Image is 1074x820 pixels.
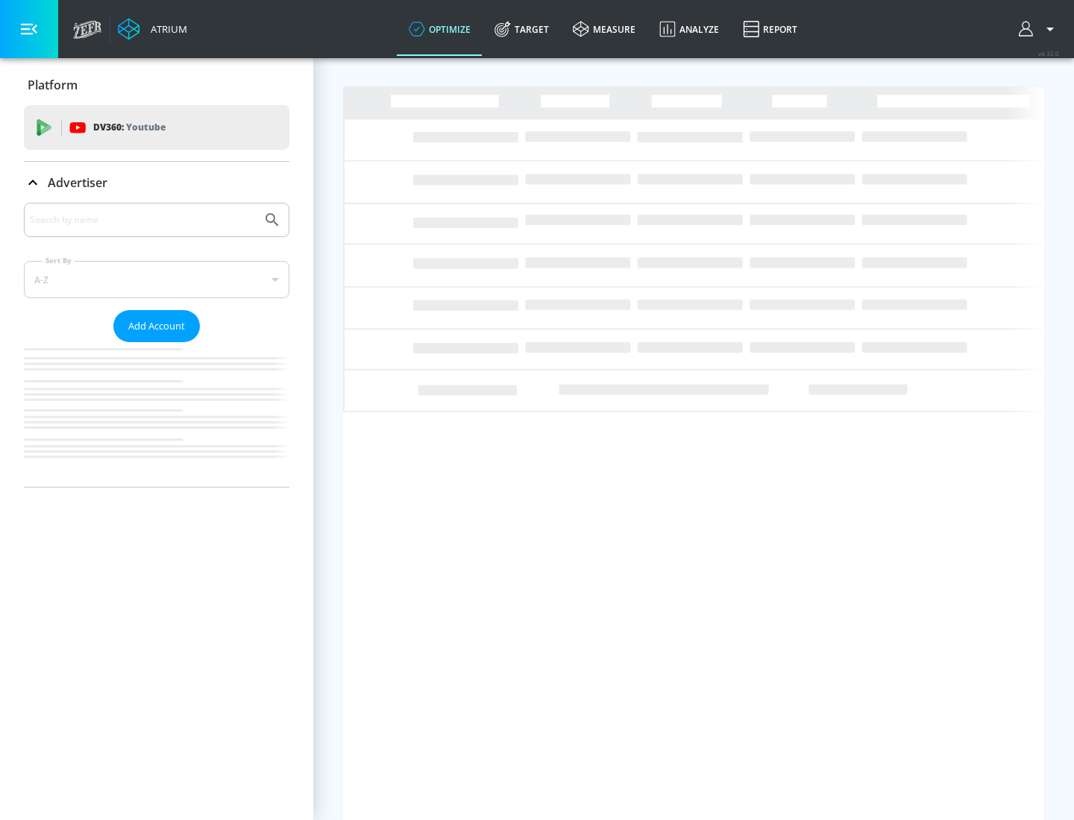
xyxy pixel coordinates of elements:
[1038,49,1059,57] span: v 4.32.0
[731,2,809,56] a: Report
[483,2,561,56] a: Target
[561,2,647,56] a: measure
[43,256,75,265] label: Sort By
[24,162,289,204] div: Advertiser
[145,22,187,36] div: Atrium
[397,2,483,56] a: optimize
[126,119,166,135] p: Youtube
[30,210,256,230] input: Search by name
[118,18,187,40] a: Atrium
[24,64,289,106] div: Platform
[24,105,289,150] div: DV360: Youtube
[128,318,185,335] span: Add Account
[48,174,107,191] p: Advertiser
[647,2,731,56] a: Analyze
[113,310,200,342] button: Add Account
[24,203,289,487] div: Advertiser
[28,77,78,93] p: Platform
[24,261,289,298] div: A-Z
[93,119,166,136] p: DV360:
[24,342,289,487] nav: list of Advertiser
